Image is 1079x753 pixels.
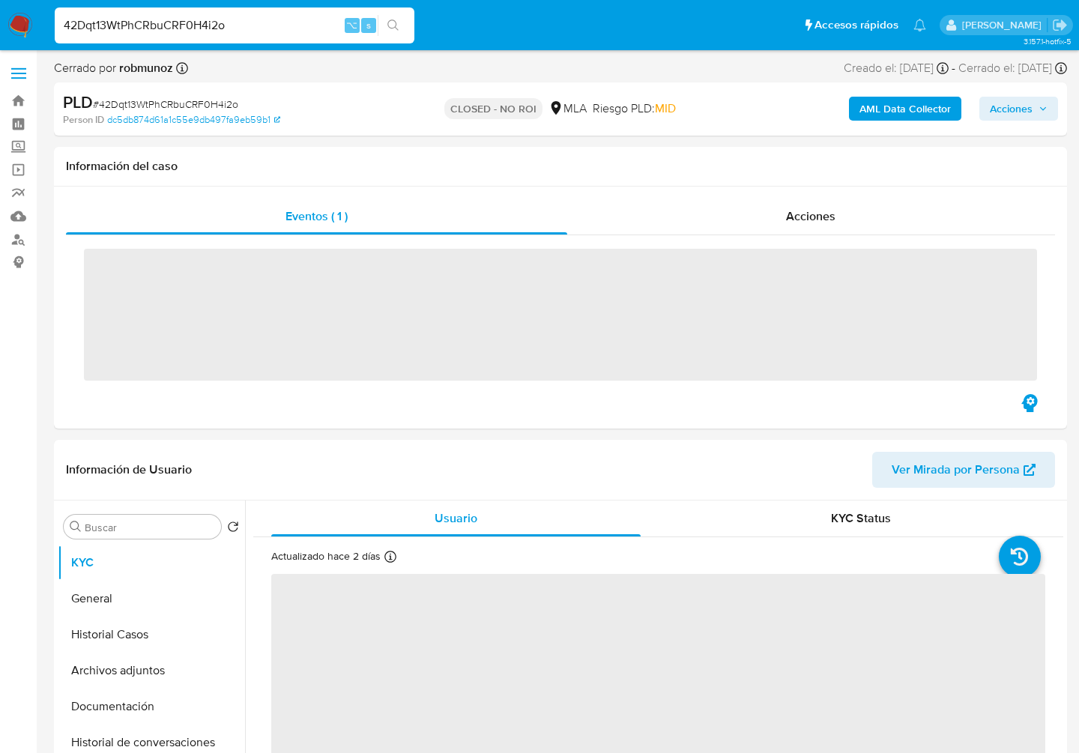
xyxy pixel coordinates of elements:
span: KYC Status [831,509,891,527]
div: Cerrado el: [DATE] [958,60,1067,76]
span: Eventos ( 1 ) [285,208,348,225]
b: robmunoz [116,59,173,76]
button: Archivos adjuntos [58,653,245,689]
button: Acciones [979,97,1058,121]
span: Ver Mirada por Persona [892,452,1020,488]
button: KYC [58,545,245,581]
p: CLOSED - NO ROI [444,98,542,119]
button: search-icon [378,15,408,36]
a: Salir [1052,17,1068,33]
b: PLD [63,90,93,114]
b: Person ID [63,113,104,127]
a: dc5db874d61a1c55e9db497fa9eb59b1 [107,113,280,127]
h1: Información del caso [66,159,1055,174]
span: ⌥ [346,18,357,32]
span: Cerrado por [54,60,173,76]
button: Historial Casos [58,617,245,653]
span: ‌ [84,249,1037,381]
button: General [58,581,245,617]
span: s [366,18,371,32]
div: MLA [548,100,587,117]
input: Buscar [85,521,215,534]
span: Accesos rápidos [814,17,898,33]
input: Buscar usuario o caso... [55,16,414,35]
b: AML Data Collector [859,97,951,121]
button: Volver al orden por defecto [227,521,239,537]
h1: Información de Usuario [66,462,192,477]
button: Buscar [70,521,82,533]
div: Creado el: [DATE] [844,60,949,76]
span: Acciones [990,97,1033,121]
a: Notificaciones [913,19,926,31]
span: - [952,60,955,76]
span: Riesgo PLD: [593,100,676,117]
span: # 42Dqt13WtPhCRbuCRF0H4i2o [93,97,238,112]
p: jessica.fukman@mercadolibre.com [962,18,1047,32]
span: Usuario [435,509,477,527]
button: Documentación [58,689,245,725]
button: Ver Mirada por Persona [872,452,1055,488]
span: Acciones [786,208,835,225]
span: MID [655,100,676,117]
p: Actualizado hace 2 días [271,549,381,563]
button: AML Data Collector [849,97,961,121]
